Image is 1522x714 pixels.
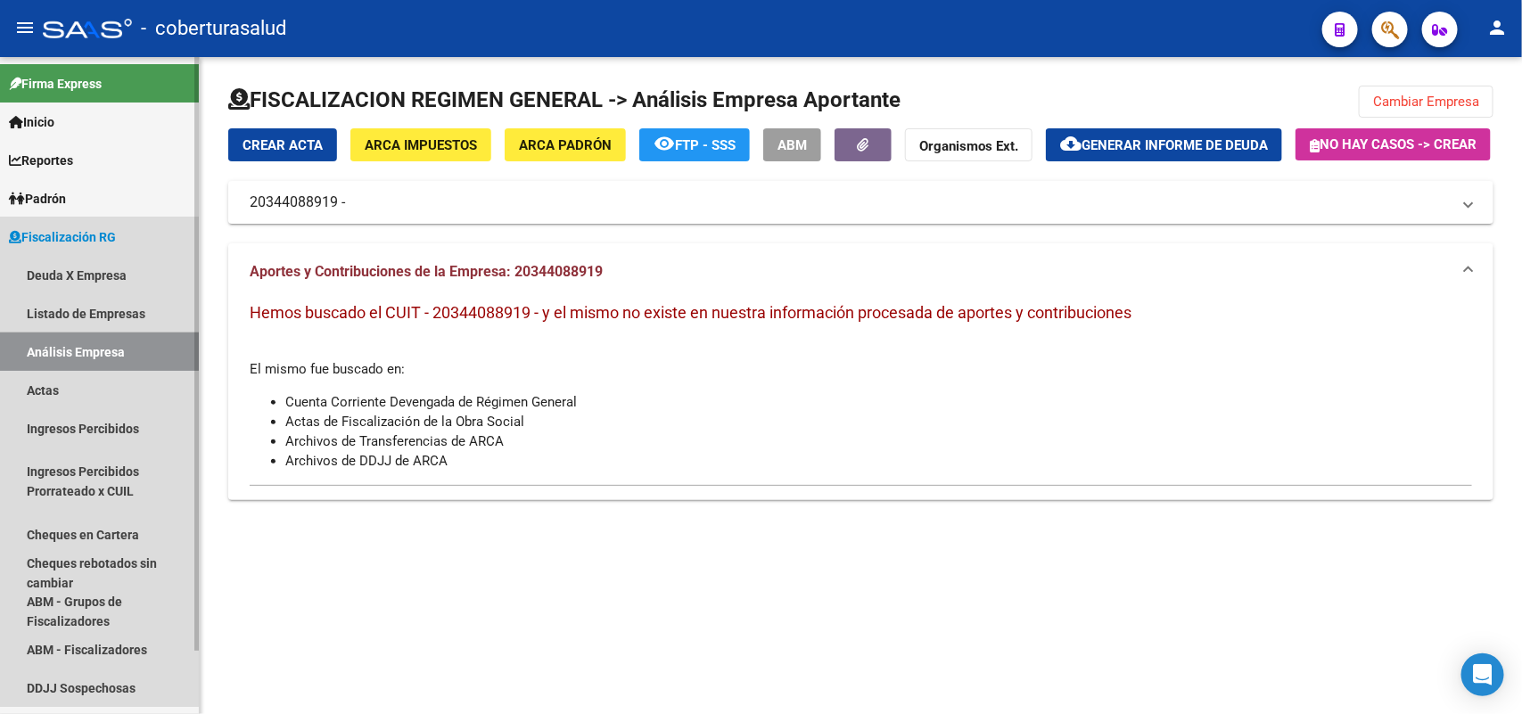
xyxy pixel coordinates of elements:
[9,74,102,94] span: Firma Express
[1310,136,1477,152] span: No hay casos -> Crear
[1296,128,1491,160] button: No hay casos -> Crear
[1373,94,1479,110] span: Cambiar Empresa
[905,128,1032,161] button: Organismos Ext.
[9,151,73,170] span: Reportes
[1486,17,1508,38] mat-icon: person
[250,300,1472,471] div: El mismo fue buscado en:
[763,128,821,161] button: ABM
[1461,653,1504,696] div: Open Intercom Messenger
[1359,86,1493,118] button: Cambiar Empresa
[285,392,1472,412] li: Cuenta Corriente Devengada de Régimen General
[14,17,36,38] mat-icon: menu
[1082,137,1268,153] span: Generar informe de deuda
[919,138,1018,154] strong: Organismos Ext.
[1060,133,1082,154] mat-icon: cloud_download
[285,412,1472,431] li: Actas de Fiscalización de la Obra Social
[228,300,1493,500] div: Aportes y Contribuciones de la Empresa: 20344088919
[505,128,626,161] button: ARCA Padrón
[228,128,337,161] button: Crear Acta
[250,303,1131,322] span: Hemos buscado el CUIT - 20344088919 - y el mismo no existe en nuestra información procesada de ap...
[9,112,54,132] span: Inicio
[365,137,477,153] span: ARCA Impuestos
[9,189,66,209] span: Padrón
[228,243,1493,300] mat-expansion-panel-header: Aportes y Contribuciones de la Empresa: 20344088919
[243,137,323,153] span: Crear Acta
[519,137,612,153] span: ARCA Padrón
[285,431,1472,451] li: Archivos de Transferencias de ARCA
[250,263,603,280] span: Aportes y Contribuciones de la Empresa: 20344088919
[228,181,1493,224] mat-expansion-panel-header: 20344088919 -
[1046,128,1282,161] button: Generar informe de deuda
[250,193,1451,212] mat-panel-title: 20344088919 -
[654,133,675,154] mat-icon: remove_red_eye
[777,137,807,153] span: ABM
[228,86,901,114] h1: FISCALIZACION REGIMEN GENERAL -> Análisis Empresa Aportante
[639,128,750,161] button: FTP - SSS
[9,227,116,247] span: Fiscalización RG
[350,128,491,161] button: ARCA Impuestos
[675,137,736,153] span: FTP - SSS
[285,451,1472,471] li: Archivos de DDJJ de ARCA
[141,9,286,48] span: - coberturasalud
